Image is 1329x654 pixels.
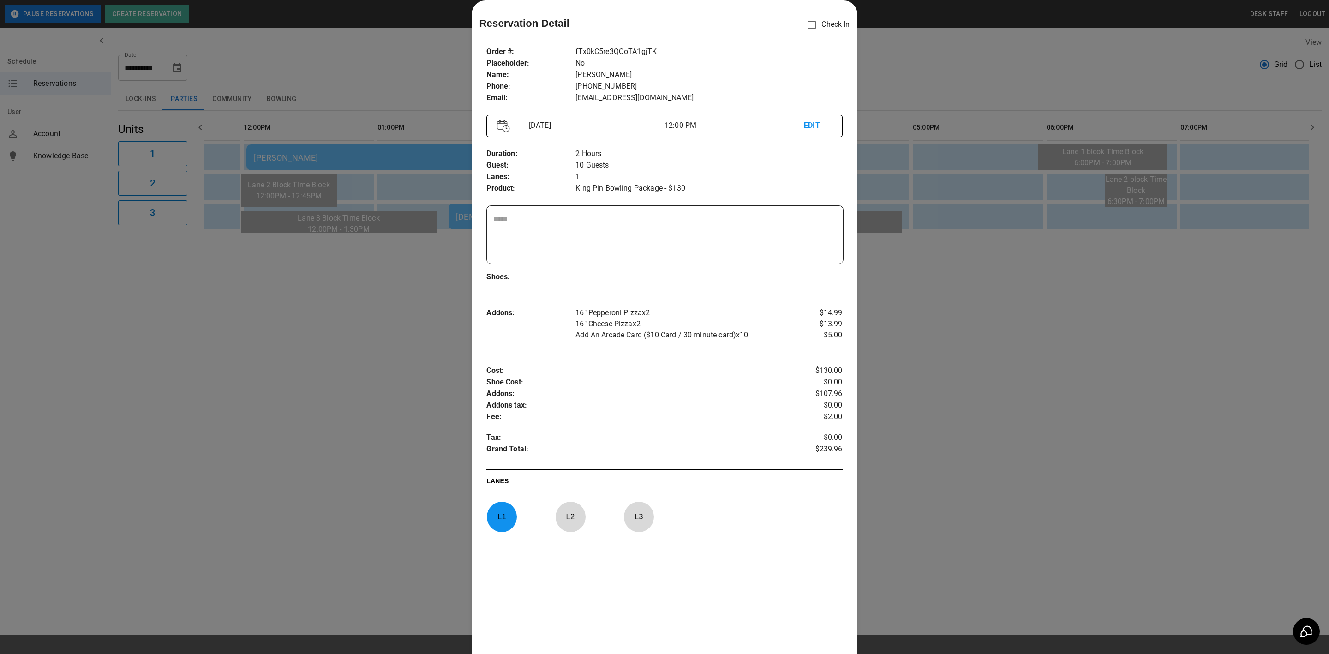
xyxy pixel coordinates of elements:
p: Shoe Cost : [486,377,783,388]
p: fTx0kC5re3QQoTA1gjTK [575,46,842,58]
p: Product : [486,183,575,194]
p: Addons tax : [486,400,783,411]
p: $0.00 [783,400,843,411]
p: Tax : [486,432,783,444]
p: $0.00 [783,432,843,444]
p: EDIT [804,120,832,132]
p: [PERSON_NAME] [575,69,842,81]
p: Check In [802,15,850,35]
p: Addons : [486,388,783,400]
p: [EMAIL_ADDRESS][DOMAIN_NAME] [575,92,842,104]
p: Lanes : [486,171,575,183]
p: Guest : [486,160,575,171]
p: 16" Pepperoni Pizza x 2 [575,307,783,318]
p: $2.00 [783,411,843,423]
p: Add An Arcade Card ($10 Card / 30 minute card) x 10 [575,330,783,341]
p: Placeholder : [486,58,575,69]
p: Reservation Detail [479,16,569,31]
p: Grand Total : [486,444,783,457]
p: 2 Hours [575,148,842,160]
p: $239.96 [783,444,843,457]
p: [DATE] [525,120,664,131]
p: $130.00 [783,365,843,377]
p: L 1 [486,506,517,528]
p: Phone : [486,81,575,92]
p: $13.99 [783,318,843,330]
p: Duration : [486,148,575,160]
p: King Pin Bowling Package - $130 [575,183,842,194]
p: $107.96 [783,388,843,400]
p: $0.00 [783,377,843,388]
p: 10 Guests [575,160,842,171]
p: [PHONE_NUMBER] [575,81,842,92]
p: $14.99 [783,307,843,318]
p: 12:00 PM [664,120,804,131]
p: 1 [575,171,842,183]
p: L 3 [623,506,654,528]
p: Shoes : [486,271,575,283]
p: Email : [486,92,575,104]
p: Addons : [486,307,575,319]
p: LANES [486,476,842,489]
p: Order # : [486,46,575,58]
p: Cost : [486,365,783,377]
img: Vector [497,120,510,132]
p: Name : [486,69,575,81]
p: 16" Cheese Pizza x 2 [575,318,783,330]
p: $5.00 [783,330,843,341]
p: No [575,58,842,69]
p: L 2 [555,506,586,528]
p: Fee : [486,411,783,423]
